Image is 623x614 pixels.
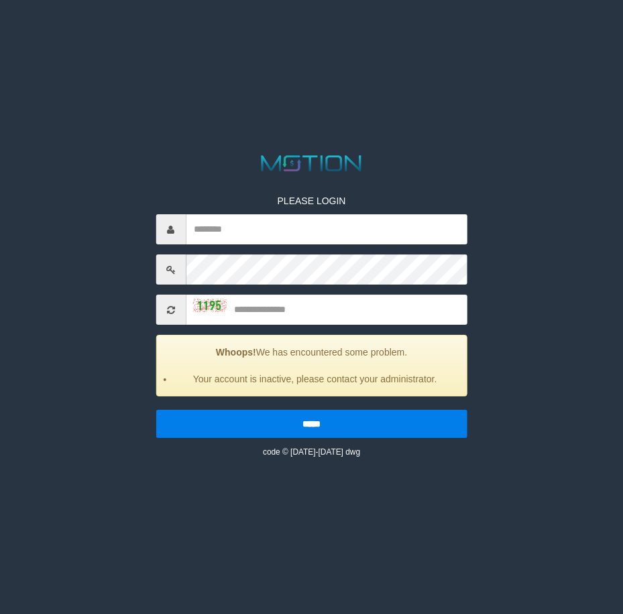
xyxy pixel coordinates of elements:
div: We has encountered some problem. [156,335,467,396]
p: PLEASE LOGIN [156,194,467,208]
li: Your account is inactive, please contact your administrator. [173,372,457,386]
strong: Whoops! [216,347,256,358]
small: code © [DATE]-[DATE] dwg [263,447,360,457]
img: captcha [192,299,226,312]
img: MOTION_logo.png [257,153,366,174]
